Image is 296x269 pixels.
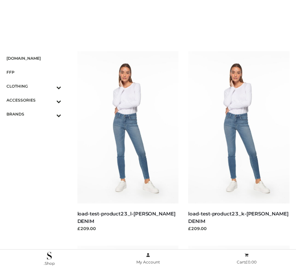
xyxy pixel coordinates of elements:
[245,260,256,264] bdi: 0.00
[237,260,256,264] span: Cart
[245,260,248,264] span: £
[39,107,61,121] button: Toggle Submenu
[6,51,61,65] a: [DOMAIN_NAME]
[6,79,61,93] a: CLOTHINGToggle Submenu
[77,211,176,224] a: load-test-product23_l-[PERSON_NAME] DENIM
[39,93,61,107] button: Toggle Submenu
[6,68,61,76] span: FFP
[197,251,296,266] a: Cart£0.00
[188,225,290,232] div: £209.00
[6,65,61,79] a: FFP
[6,82,61,90] span: CLOTHING
[44,261,55,266] span: .Shop
[77,225,179,232] div: £209.00
[6,55,61,62] span: [DOMAIN_NAME]
[99,251,198,266] a: My Account
[6,96,61,104] span: ACCESSORIES
[188,211,288,224] a: load-test-product23_k-[PERSON_NAME] DENIM
[6,93,61,107] a: ACCESSORIESToggle Submenu
[136,260,160,264] span: My Account
[39,79,61,93] button: Toggle Submenu
[6,107,61,121] a: BRANDSToggle Submenu
[6,110,61,118] span: BRANDS
[47,252,52,260] img: .Shop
